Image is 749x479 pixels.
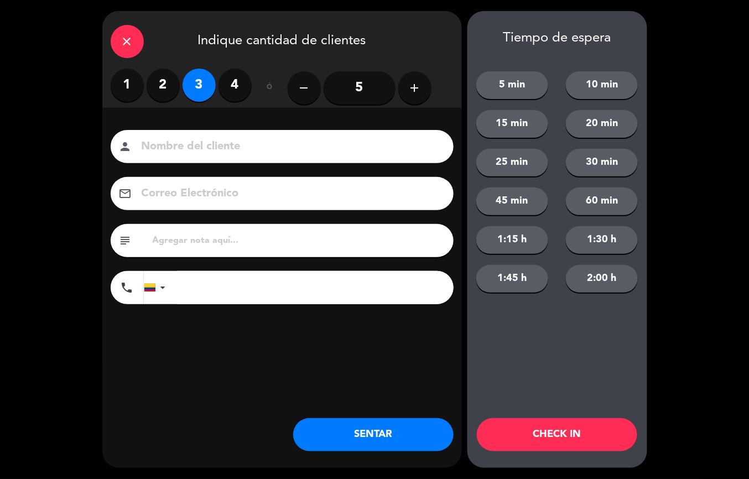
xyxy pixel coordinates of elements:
[141,137,439,157] input: Nombre del cliente
[293,418,454,451] button: SENTAR
[398,71,431,105] button: add
[476,188,548,215] button: 45 min
[119,234,132,247] i: subject
[566,265,638,293] button: 2:00 h
[147,69,180,102] label: 2
[476,265,548,293] button: 1:45 h
[566,71,638,99] button: 10 min
[467,30,647,46] div: Tiempo de espera
[141,184,439,204] input: Correo Electrónico
[566,226,638,254] button: 1:30 h
[477,418,637,451] button: CHECK IN
[183,69,216,102] label: 3
[119,140,132,153] i: person
[288,71,321,105] button: remove
[219,69,252,102] label: 4
[408,81,422,95] i: add
[566,188,638,215] button: 60 min
[119,187,132,200] i: email
[111,69,144,102] label: 1
[144,272,170,304] div: Colombia: +57
[566,110,638,138] button: 20 min
[476,110,548,138] button: 15 min
[566,149,638,176] button: 30 min
[476,149,548,176] button: 25 min
[476,226,548,254] button: 1:15 h
[252,69,288,107] div: ó
[152,233,445,248] input: Agregar nota aquí...
[102,11,462,69] div: Indique cantidad de clientes
[121,281,134,294] i: phone
[298,81,311,95] i: remove
[476,71,548,99] button: 5 min
[121,35,134,48] i: close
